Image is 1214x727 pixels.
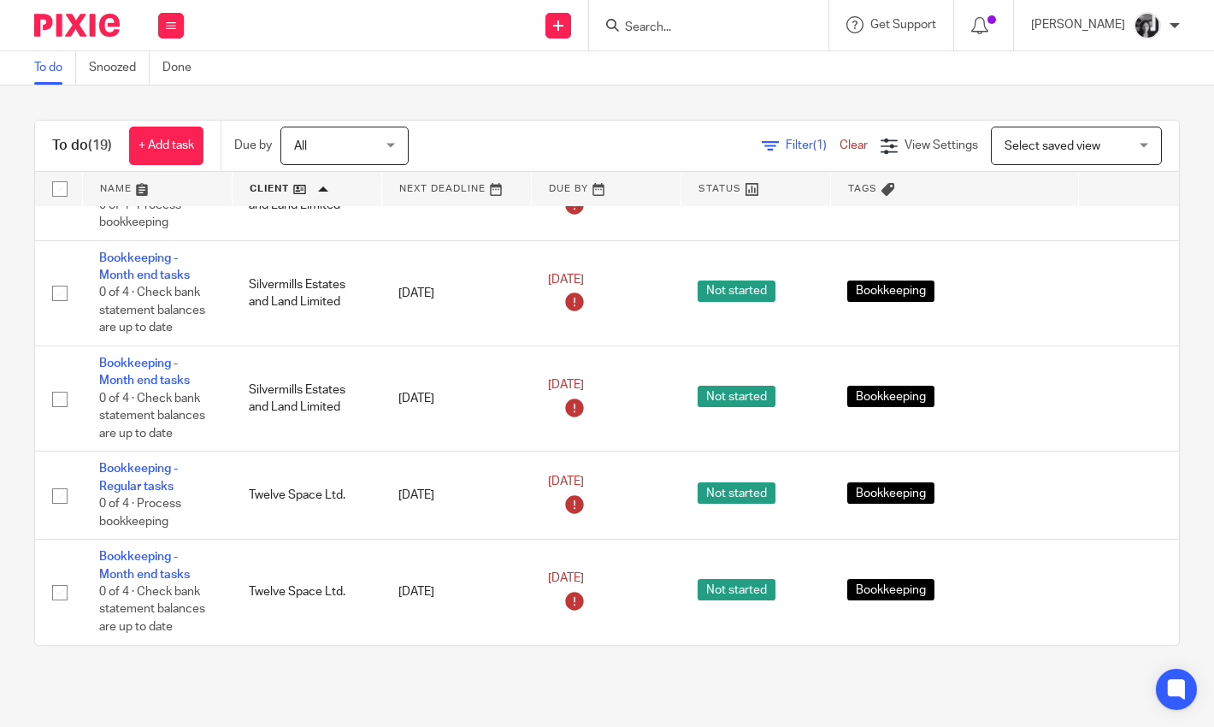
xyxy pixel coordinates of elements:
[99,586,205,633] span: 0 of 4 · Check bank statement balances are up to date
[548,274,584,286] span: [DATE]
[840,139,868,151] a: Clear
[1134,12,1161,39] img: IMG_7103.jpg
[34,14,120,37] img: Pixie
[99,498,181,528] span: 0 of 4 · Process bookkeeping
[847,579,934,600] span: Bookkeeping
[698,579,775,600] span: Not started
[34,51,76,85] a: To do
[129,127,203,165] a: + Add task
[99,393,205,440] span: 0 of 4 · Check bank statement balances are up to date
[381,346,531,452] td: [DATE]
[698,386,775,407] span: Not started
[232,240,381,346] td: Silvermills Estates and Land Limited
[234,137,272,154] p: Due by
[1005,140,1100,152] span: Select saved view
[99,551,190,580] a: Bookkeeping - Month end tasks
[232,540,381,645] td: Twelve Space Ltd.
[786,139,840,151] span: Filter
[162,51,204,85] a: Done
[381,240,531,346] td: [DATE]
[847,281,934,302] span: Bookkeeping
[99,287,205,334] span: 0 of 4 · Check bank statement balances are up to date
[848,184,877,193] span: Tags
[847,386,934,407] span: Bookkeeping
[99,358,190,387] a: Bookkeeping - Month end tasks
[623,21,777,36] input: Search
[698,281,775,302] span: Not started
[232,452,381,540] td: Twelve Space Ltd.
[294,140,307,152] span: All
[99,463,178,492] a: Bookkeeping - Regular tasks
[88,139,112,152] span: (19)
[548,379,584,391] span: [DATE]
[89,51,150,85] a: Snoozed
[381,452,531,540] td: [DATE]
[381,540,531,645] td: [DATE]
[548,476,584,488] span: [DATE]
[905,139,978,151] span: View Settings
[99,252,190,281] a: Bookkeeping - Month end tasks
[870,19,936,31] span: Get Support
[698,482,775,504] span: Not started
[232,346,381,452] td: Silvermills Estates and Land Limited
[1031,16,1125,33] p: [PERSON_NAME]
[52,137,112,155] h1: To do
[813,139,827,151] span: (1)
[847,482,934,504] span: Bookkeeping
[548,572,584,584] span: [DATE]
